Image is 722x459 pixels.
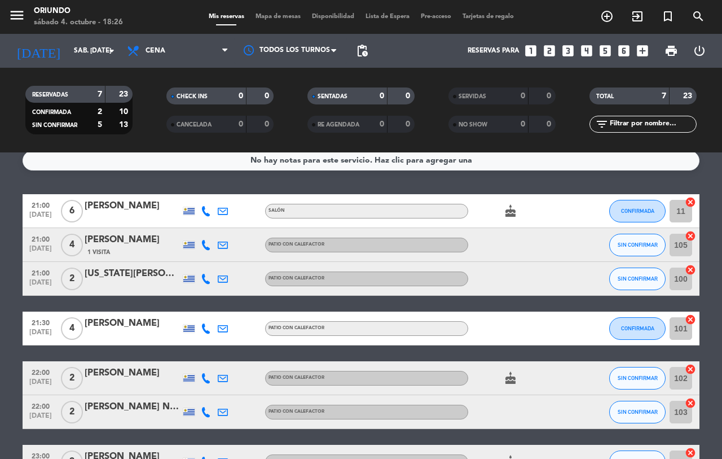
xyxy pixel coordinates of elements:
button: SIN CONFIRMAR [609,234,666,256]
span: CONFIRMADA [621,208,654,214]
span: Mis reservas [203,14,250,20]
span: CANCELADA [177,122,212,128]
span: 22:00 [27,365,55,378]
span: [DATE] [27,412,55,425]
strong: 0 [239,92,243,100]
span: CHECK INS [177,94,208,99]
span: 21:00 [27,198,55,211]
span: Salón [268,208,285,213]
strong: 2 [98,108,102,116]
input: Filtrar por nombre... [609,118,696,130]
span: Mapa de mesas [250,14,306,20]
strong: 7 [662,92,666,100]
span: [DATE] [27,211,55,224]
span: SENTADAS [318,94,347,99]
i: cake [504,204,517,218]
i: add_box [635,43,650,58]
span: Patio con calefactor [268,326,324,330]
span: CONFIRMADA [621,325,654,331]
i: exit_to_app [631,10,644,23]
div: Oriundo [34,6,123,17]
button: menu [8,7,25,28]
span: [DATE] [27,378,55,391]
div: [PERSON_NAME] Narbais [PERSON_NAME] [85,400,180,414]
span: 2 [61,268,83,290]
span: Pre-acceso [415,14,457,20]
i: search [692,10,705,23]
span: SIN CONFIRMAR [32,123,77,128]
span: NO SHOW [459,122,487,128]
i: cancel [685,230,696,242]
span: Cena [146,47,165,55]
span: Reservas para [468,47,520,55]
i: power_settings_new [693,44,706,58]
i: filter_list [595,117,609,131]
i: menu [8,7,25,24]
strong: 0 [406,92,412,100]
span: pending_actions [355,44,369,58]
span: Tarjetas de regalo [457,14,520,20]
span: Lista de Espera [360,14,415,20]
i: cancel [685,264,696,276]
i: looks_one [523,43,538,58]
i: cancel [685,196,696,208]
strong: 7 [98,90,102,98]
span: 2 [61,367,83,390]
span: 6 [61,200,83,222]
span: CONFIRMADA [32,110,71,115]
button: CONFIRMADA [609,200,666,222]
span: [DATE] [27,245,55,258]
span: 22:00 [27,399,55,412]
div: [PERSON_NAME] [85,199,180,213]
button: SIN CONFIRMAR [609,268,666,290]
span: SIN CONFIRMAR [618,242,658,248]
span: TOTAL [596,94,614,99]
span: Patio con calefactor [268,375,324,380]
i: [DATE] [8,38,68,63]
strong: 13 [119,121,130,129]
i: arrow_drop_down [105,44,118,58]
span: Patio con calefactor [268,409,324,414]
div: sábado 4. octubre - 18:26 [34,17,123,28]
span: SIN CONFIRMAR [618,276,658,282]
strong: 0 [239,120,243,128]
strong: 0 [265,120,271,128]
strong: 0 [521,120,525,128]
div: [US_STATE][PERSON_NAME] [85,266,180,281]
strong: 0 [265,92,271,100]
i: looks_5 [598,43,613,58]
i: looks_4 [579,43,594,58]
span: Disponibilidad [306,14,360,20]
span: SERVIDAS [459,94,486,99]
span: RE AGENDADA [318,122,359,128]
i: cancel [685,447,696,458]
i: looks_3 [561,43,575,58]
i: cancel [685,314,696,325]
strong: 0 [547,120,553,128]
span: 21:00 [27,232,55,245]
i: looks_6 [617,43,631,58]
strong: 10 [119,108,130,116]
strong: 0 [521,92,525,100]
i: add_circle_outline [600,10,614,23]
strong: 0 [380,92,384,100]
span: [DATE] [27,279,55,292]
strong: 0 [406,120,412,128]
span: 21:30 [27,316,55,329]
strong: 23 [119,90,130,98]
strong: 5 [98,121,102,129]
div: [PERSON_NAME] [85,366,180,381]
i: looks_two [542,43,557,58]
span: Patio con calefactor [268,276,324,281]
strong: 0 [380,120,384,128]
span: 4 [61,317,83,340]
span: print [664,44,678,58]
i: turned_in_not [661,10,675,23]
button: SIN CONFIRMAR [609,367,666,390]
span: Patio con calefactor [268,242,324,247]
span: SIN CONFIRMAR [618,375,658,381]
button: SIN CONFIRMAR [609,401,666,423]
div: No hay notas para este servicio. Haz clic para agregar una [250,154,472,167]
i: cake [504,371,517,385]
strong: 0 [547,92,553,100]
